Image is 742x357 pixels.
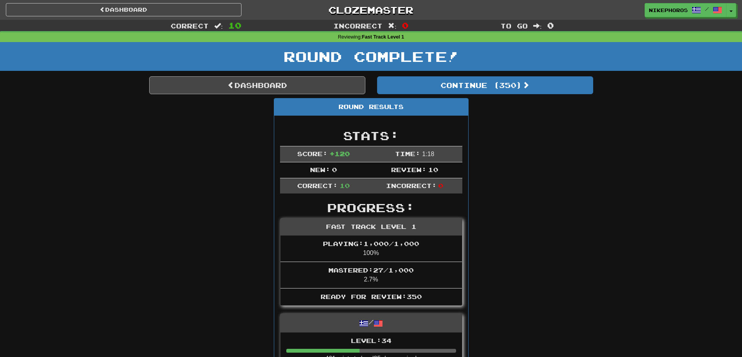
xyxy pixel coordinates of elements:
span: 0 [402,21,409,30]
div: / [280,314,462,332]
a: Dashboard [149,76,365,94]
span: New: [310,166,330,173]
h2: Progress: [280,201,462,214]
span: Incorrect [333,22,382,30]
span: 10 [228,21,241,30]
a: Nikephoros / [645,3,726,17]
span: : [214,23,223,29]
span: Ready for Review: 350 [321,293,422,300]
span: 10 [340,182,350,189]
span: Correct: [297,182,338,189]
span: 10 [428,166,438,173]
strong: Fast Track Level 1 [362,34,404,40]
span: 0 [332,166,337,173]
a: Dashboard [6,3,241,16]
a: Clozemaster [253,3,489,17]
li: 100% [280,236,462,262]
span: Correct [171,22,209,30]
span: + 120 [330,150,350,157]
span: 1 : 18 [422,151,434,157]
span: / [705,6,709,12]
h2: Stats: [280,129,462,142]
span: Mastered: 27 / 1,000 [328,266,414,274]
button: Continue (350) [377,76,593,94]
span: Level: 34 [351,337,391,344]
div: Round Results [274,98,468,116]
span: 0 [438,182,443,189]
span: Incorrect: [386,182,437,189]
span: Nikephoros [649,7,688,14]
span: Time: [395,150,420,157]
div: Fast Track Level 1 [280,218,462,236]
span: : [388,23,397,29]
h1: Round Complete! [3,49,739,64]
span: Playing: 1,000 / 1,000 [323,240,419,247]
span: Review: [391,166,427,173]
span: : [533,23,542,29]
span: 0 [547,21,554,30]
span: To go [501,22,528,30]
li: 2.7% [280,262,462,288]
span: Score: [297,150,328,157]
